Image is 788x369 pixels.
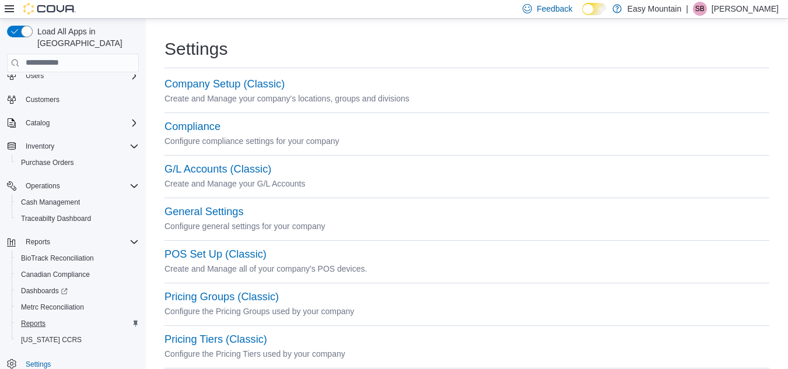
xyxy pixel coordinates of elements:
[26,71,44,80] span: Users
[16,317,50,331] a: Reports
[21,214,91,223] span: Traceabilty Dashboard
[21,139,139,153] span: Inventory
[16,251,139,265] span: BioTrack Reconciliation
[164,121,220,133] button: Compliance
[21,286,68,296] span: Dashboards
[21,139,59,153] button: Inventory
[16,212,96,226] a: Traceabilty Dashboard
[16,268,139,282] span: Canadian Compliance
[16,251,99,265] a: BioTrack Reconciliation
[2,68,143,84] button: Users
[21,303,84,312] span: Metrc Reconciliation
[164,206,243,218] button: General Settings
[16,317,139,331] span: Reports
[21,69,48,83] button: Users
[26,142,54,151] span: Inventory
[33,26,139,49] span: Load All Apps in [GEOGRAPHIC_DATA]
[164,92,769,106] p: Create and Manage your company's locations, groups and divisions
[12,210,143,227] button: Traceabilty Dashboard
[21,254,94,263] span: BioTrack Reconciliation
[16,195,85,209] a: Cash Management
[712,2,779,16] p: [PERSON_NAME]
[16,212,139,226] span: Traceabilty Dashboard
[164,291,279,303] button: Pricing Groups (Classic)
[23,3,76,15] img: Cova
[686,2,688,16] p: |
[26,118,50,128] span: Catalog
[16,300,139,314] span: Metrc Reconciliation
[12,283,143,299] a: Dashboards
[21,179,65,193] button: Operations
[2,178,143,194] button: Operations
[164,333,267,346] button: Pricing Tiers (Classic)
[21,335,82,345] span: [US_STATE] CCRS
[16,333,86,347] a: [US_STATE] CCRS
[16,284,72,298] a: Dashboards
[12,250,143,266] button: BioTrack Reconciliation
[2,234,143,250] button: Reports
[16,300,89,314] a: Metrc Reconciliation
[164,304,769,318] p: Configure the Pricing Groups used by your company
[164,134,769,148] p: Configure compliance settings for your company
[16,268,94,282] a: Canadian Compliance
[164,177,769,191] p: Create and Manage your G/L Accounts
[21,116,139,130] span: Catalog
[21,116,54,130] button: Catalog
[628,2,682,16] p: Easy Mountain
[164,163,271,175] button: G/L Accounts (Classic)
[693,2,707,16] div: Stephen Burley
[2,115,143,131] button: Catalog
[21,319,45,328] span: Reports
[21,69,139,83] span: Users
[21,270,90,279] span: Canadian Compliance
[16,156,79,170] a: Purchase Orders
[26,181,60,191] span: Operations
[12,154,143,171] button: Purchase Orders
[21,179,139,193] span: Operations
[164,37,227,61] h1: Settings
[12,194,143,210] button: Cash Management
[2,91,143,108] button: Customers
[12,266,143,283] button: Canadian Compliance
[26,95,59,104] span: Customers
[12,332,143,348] button: [US_STATE] CCRS
[582,3,607,15] input: Dark Mode
[164,262,769,276] p: Create and Manage all of your company's POS devices.
[16,195,139,209] span: Cash Management
[164,219,769,233] p: Configure general settings for your company
[164,347,769,361] p: Configure the Pricing Tiers used by your company
[164,78,285,90] button: Company Setup (Classic)
[695,2,705,16] span: SB
[21,158,74,167] span: Purchase Orders
[26,360,51,369] span: Settings
[21,93,64,107] a: Customers
[16,156,139,170] span: Purchase Orders
[21,198,80,207] span: Cash Management
[16,333,139,347] span: Washington CCRS
[12,315,143,332] button: Reports
[16,284,139,298] span: Dashboards
[26,237,50,247] span: Reports
[2,138,143,154] button: Inventory
[21,235,139,249] span: Reports
[537,3,572,15] span: Feedback
[21,92,139,107] span: Customers
[12,299,143,315] button: Metrc Reconciliation
[582,15,583,16] span: Dark Mode
[164,248,267,261] button: POS Set Up (Classic)
[21,235,55,249] button: Reports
